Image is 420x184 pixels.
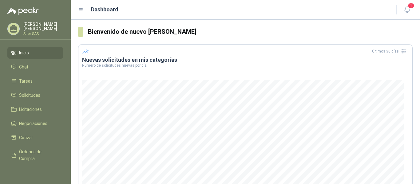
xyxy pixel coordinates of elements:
[19,106,42,113] span: Licitaciones
[19,92,40,99] span: Solicitudes
[23,32,63,36] p: Sifer SAS
[19,64,28,70] span: Chat
[91,5,118,14] h1: Dashboard
[88,27,413,37] h3: Bienvenido de nuevo [PERSON_NAME]
[7,75,63,87] a: Tareas
[7,167,63,178] a: Remisiones
[82,64,409,67] p: Número de solicitudes nuevas por día
[7,104,63,115] a: Licitaciones
[19,49,29,56] span: Inicio
[82,56,409,64] h3: Nuevas solicitudes en mis categorías
[19,134,33,141] span: Cotizar
[402,4,413,15] button: 1
[372,46,409,56] div: Últimos 30 días
[7,118,63,129] a: Negociaciones
[7,89,63,101] a: Solicitudes
[7,146,63,164] a: Órdenes de Compra
[408,3,414,9] span: 1
[19,120,47,127] span: Negociaciones
[7,7,39,15] img: Logo peakr
[23,22,63,31] p: [PERSON_NAME] [PERSON_NAME]
[7,61,63,73] a: Chat
[19,148,57,162] span: Órdenes de Compra
[19,78,33,84] span: Tareas
[7,132,63,143] a: Cotizar
[7,47,63,59] a: Inicio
